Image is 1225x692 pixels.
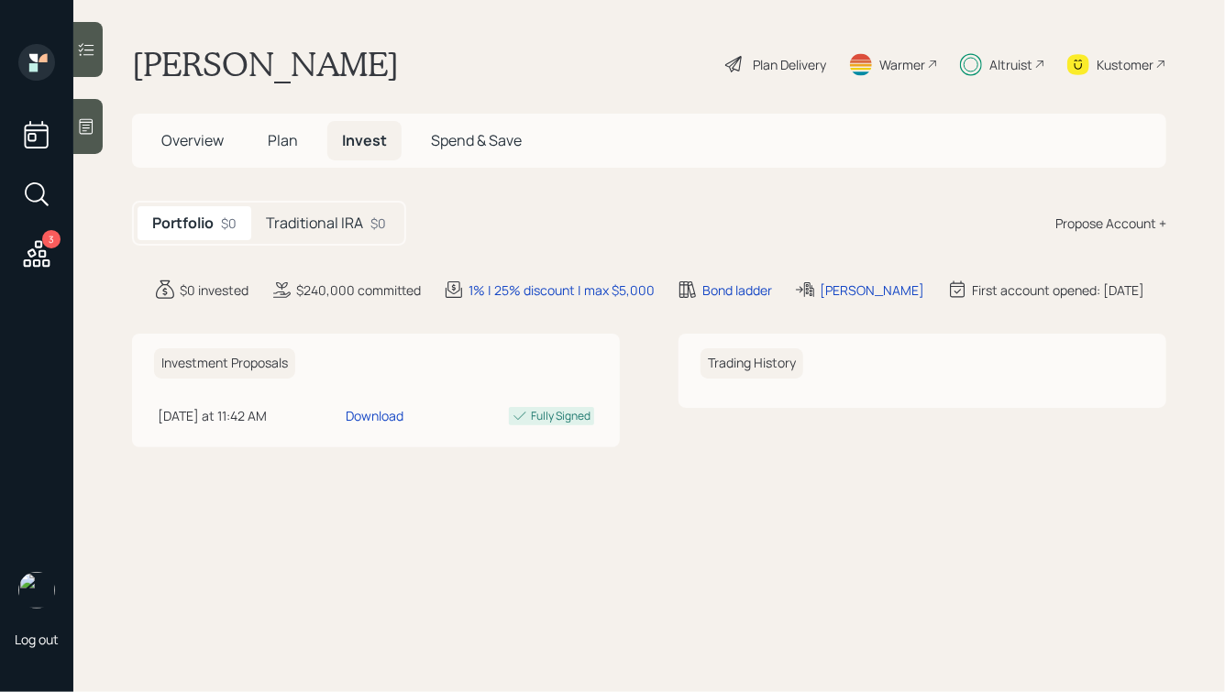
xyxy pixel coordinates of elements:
[42,230,61,248] div: 3
[879,55,925,74] div: Warmer
[221,214,237,233] div: $0
[820,280,924,300] div: [PERSON_NAME]
[347,406,404,425] div: Download
[268,130,298,150] span: Plan
[1055,214,1166,233] div: Propose Account +
[158,406,339,425] div: [DATE] at 11:42 AM
[161,130,224,150] span: Overview
[431,130,522,150] span: Spend & Save
[1097,55,1153,74] div: Kustomer
[469,280,655,300] div: 1% | 25% discount | max $5,000
[531,408,590,424] div: Fully Signed
[132,44,399,84] h1: [PERSON_NAME]
[154,348,295,379] h6: Investment Proposals
[266,214,363,232] h5: Traditional IRA
[701,348,803,379] h6: Trading History
[972,280,1144,300] div: First account opened: [DATE]
[15,631,59,648] div: Log out
[342,130,387,150] span: Invest
[152,214,214,232] h5: Portfolio
[702,280,772,300] div: Bond ladder
[989,55,1032,74] div: Altruist
[18,572,55,609] img: hunter_neumayer.jpg
[370,214,386,233] div: $0
[753,55,826,74] div: Plan Delivery
[180,280,248,300] div: $0 invested
[296,280,421,300] div: $240,000 committed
